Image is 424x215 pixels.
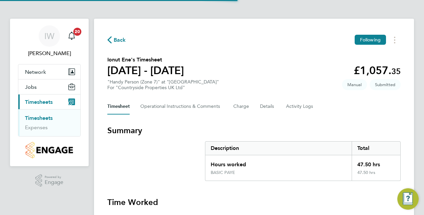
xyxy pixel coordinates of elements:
[286,98,314,115] button: Activity Logs
[354,64,401,77] app-decimal: £1,057.
[389,35,401,45] button: Timesheets Menu
[25,69,46,75] span: Network
[205,142,352,155] div: Description
[211,170,235,175] div: BASIC PAYE
[107,64,184,77] h1: [DATE] - [DATE]
[44,32,54,40] span: IW
[140,98,223,115] button: Operational Instructions & Comments
[355,35,386,45] button: Following
[45,174,63,180] span: Powered by
[25,99,53,105] span: Timesheets
[107,85,219,90] div: For "Countryside Properties UK Ltd"
[18,109,80,136] div: Timesheets
[25,115,53,121] a: Timesheets
[65,25,78,47] a: 20
[205,141,401,181] div: Summary
[18,94,80,109] button: Timesheets
[35,174,64,187] a: Powered byEngage
[107,36,126,44] button: Back
[370,79,401,90] span: This timesheet is Submitted.
[107,125,401,136] h3: Summary
[107,197,401,208] h3: Time Worked
[205,155,352,170] div: Hours worked
[45,180,63,185] span: Engage
[18,49,81,57] span: Ian Walker
[18,64,80,79] button: Network
[26,142,73,158] img: countryside-properties-logo-retina.png
[18,79,80,94] button: Jobs
[391,66,401,76] span: 35
[107,98,130,115] button: Timesheet
[18,25,81,57] a: IW[PERSON_NAME]
[107,56,184,64] h2: Ionut Ene's Timesheet
[397,188,419,210] button: Engage Resource Center
[352,155,400,170] div: 47.50 hrs
[342,79,367,90] span: This timesheet was manually created.
[360,37,381,43] span: Following
[233,98,249,115] button: Charge
[10,19,89,166] nav: Main navigation
[25,84,37,90] span: Jobs
[260,98,275,115] button: Details
[352,142,400,155] div: Total
[352,170,400,181] div: 47.50 hrs
[73,28,81,36] span: 20
[114,36,126,44] span: Back
[25,124,48,131] a: Expenses
[107,79,219,90] div: "Handy Person (Zone 7)" at "[GEOGRAPHIC_DATA]"
[18,142,81,158] a: Go to home page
